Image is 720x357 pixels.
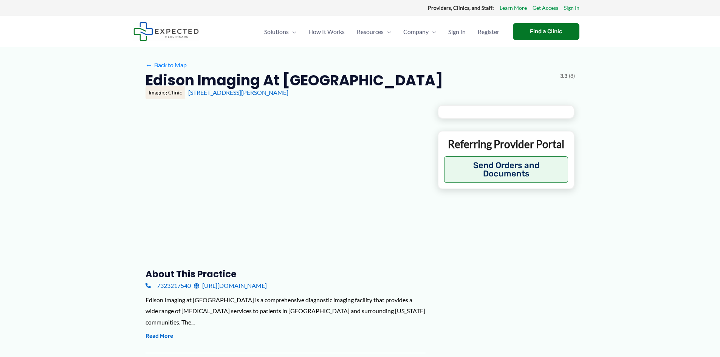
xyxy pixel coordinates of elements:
[560,71,567,81] span: 3.3
[146,61,153,68] span: ←
[289,19,296,45] span: Menu Toggle
[564,3,579,13] a: Sign In
[146,71,443,90] h2: Edison Imaging at [GEOGRAPHIC_DATA]
[569,71,575,81] span: (8)
[146,332,173,341] button: Read More
[258,19,505,45] nav: Primary Site Navigation
[302,19,351,45] a: How It Works
[146,59,187,71] a: ←Back to Map
[194,280,267,291] a: [URL][DOMAIN_NAME]
[478,19,499,45] span: Register
[146,280,191,291] a: 7323217540
[146,294,426,328] div: Edison Imaging at [GEOGRAPHIC_DATA] is a comprehensive diagnostic imaging facility that provides ...
[444,156,568,183] button: Send Orders and Documents
[428,5,494,11] strong: Providers, Clinics, and Staff:
[133,22,199,41] img: Expected Healthcare Logo - side, dark font, small
[357,19,384,45] span: Resources
[397,19,442,45] a: CompanyMenu Toggle
[146,268,426,280] h3: About this practice
[384,19,391,45] span: Menu Toggle
[442,19,472,45] a: Sign In
[308,19,345,45] span: How It Works
[351,19,397,45] a: ResourcesMenu Toggle
[146,86,185,99] div: Imaging Clinic
[188,89,288,96] a: [STREET_ADDRESS][PERSON_NAME]
[448,19,466,45] span: Sign In
[429,19,436,45] span: Menu Toggle
[500,3,527,13] a: Learn More
[258,19,302,45] a: SolutionsMenu Toggle
[444,137,568,151] p: Referring Provider Portal
[264,19,289,45] span: Solutions
[472,19,505,45] a: Register
[513,23,579,40] a: Find a Clinic
[403,19,429,45] span: Company
[533,3,558,13] a: Get Access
